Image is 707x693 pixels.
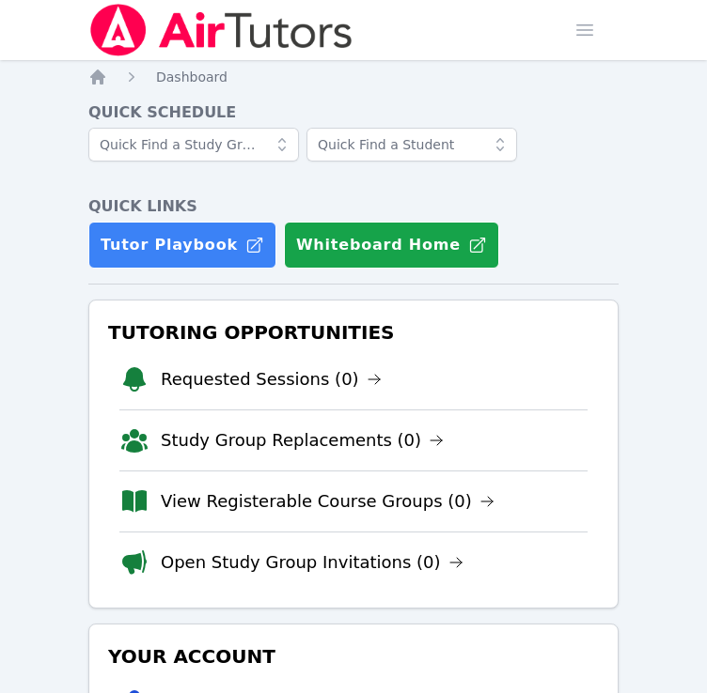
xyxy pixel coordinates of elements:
[161,366,382,393] a: Requested Sessions (0)
[88,68,619,86] nav: Breadcrumb
[88,4,354,56] img: Air Tutors
[88,128,299,162] input: Quick Find a Study Group
[161,488,495,515] a: View Registerable Course Groups (0)
[306,128,517,162] input: Quick Find a Student
[161,427,444,454] a: Study Group Replacements (0)
[88,101,619,124] h4: Quick Schedule
[104,316,603,349] h3: Tutoring Opportunities
[161,549,463,576] a: Open Study Group Invitations (0)
[104,639,603,673] h3: Your Account
[88,222,276,269] a: Tutor Playbook
[156,68,228,86] a: Dashboard
[156,69,228,85] span: Dashboard
[284,222,499,269] button: Whiteboard Home
[88,195,619,218] h4: Quick Links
